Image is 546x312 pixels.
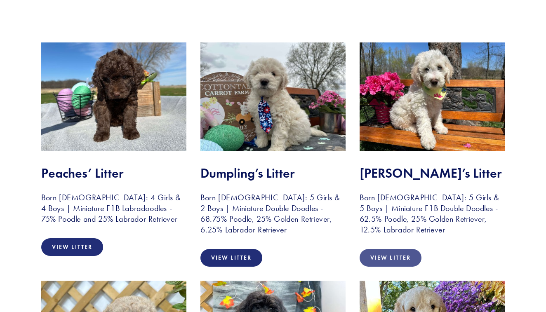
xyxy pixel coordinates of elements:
h2: Dumpling’s Litter [200,165,346,181]
a: View Litter [41,238,103,256]
h3: Born [DEMOGRAPHIC_DATA]: 4 Girls & 4 Boys | Miniature F1B Labradoodles - 75% Poodle and 25% Labra... [41,192,186,224]
a: View Litter [360,249,421,267]
h3: Born [DEMOGRAPHIC_DATA]: 5 Girls & 2 Boys | Miniature Double Doodles - 68.75% Poodle, 25% Golden ... [200,192,346,235]
a: View Litter [200,249,262,267]
h2: Peaches’ Litter [41,165,186,181]
h3: Born [DEMOGRAPHIC_DATA]: 5 Girls & 5 Boys | Miniature F1B Double Doodles - 62.5% Poodle, 25% Gold... [360,192,505,235]
h2: [PERSON_NAME]’s Litter [360,165,505,181]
